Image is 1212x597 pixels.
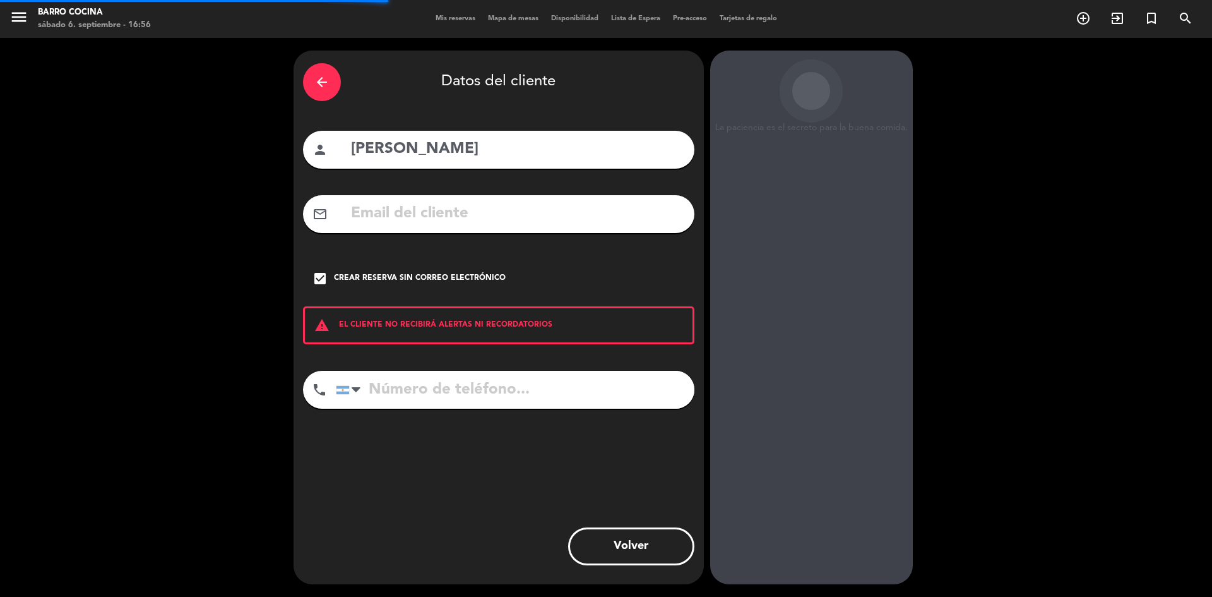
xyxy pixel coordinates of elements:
i: person [312,142,328,157]
input: Email del cliente [350,201,685,227]
div: sábado 6. septiembre - 16:56 [38,19,151,32]
i: mail_outline [312,207,328,222]
span: Tarjetas de regalo [713,15,783,22]
i: phone [312,382,327,397]
div: La paciencia es el secreto para la buena comida. [710,123,913,133]
span: Mis reservas [429,15,482,22]
i: add_circle_outline [1076,11,1091,26]
i: check_box [312,271,328,286]
input: Nombre del cliente [350,136,685,162]
i: turned_in_not [1144,11,1159,26]
button: Volver [568,528,694,565]
span: Pre-acceso [667,15,713,22]
i: arrow_back [314,75,330,90]
i: menu [9,8,28,27]
i: warning [305,318,339,333]
i: search [1178,11,1193,26]
i: exit_to_app [1110,11,1125,26]
span: Mapa de mesas [482,15,545,22]
span: Lista de Espera [605,15,667,22]
div: Datos del cliente [303,60,694,104]
input: Número de teléfono... [336,371,694,409]
div: EL CLIENTE NO RECIBIRÁ ALERTAS NI RECORDATORIOS [303,306,694,344]
button: menu [9,8,28,31]
div: Argentina: +54 [336,371,365,408]
span: Disponibilidad [545,15,605,22]
div: Barro Cocina [38,6,151,19]
div: Crear reserva sin correo electrónico [334,272,506,285]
